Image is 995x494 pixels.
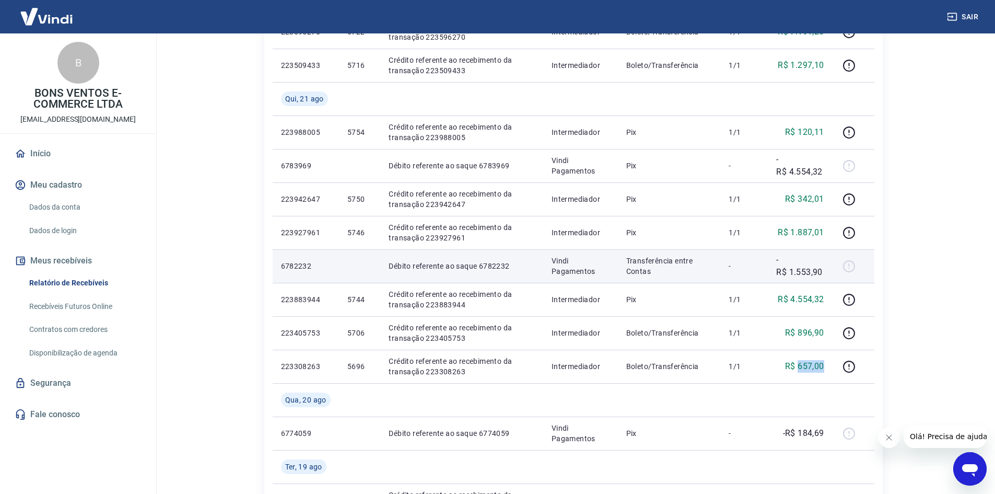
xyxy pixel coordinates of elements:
[626,428,712,439] p: Pix
[626,194,712,204] p: Pix
[25,197,144,218] a: Dados da conta
[347,127,372,137] p: 5754
[281,194,331,204] p: 223942647
[347,294,372,305] p: 5744
[281,127,331,137] p: 223988005
[552,294,610,305] p: Intermediador
[626,227,712,238] p: Pix
[953,452,987,486] iframe: Botão para abrir a janela de mensagens
[25,220,144,242] a: Dados de login
[729,261,759,271] p: -
[626,127,712,137] p: Pix
[552,60,610,71] p: Intermediador
[778,293,824,306] p: R$ 4.554,32
[729,60,759,71] p: 1/1
[778,226,824,239] p: R$ 1.887,01
[626,328,712,338] p: Boleto/Transferência
[389,55,534,76] p: Crédito referente ao recebimento da transação 223509433
[879,427,899,448] iframe: Fechar mensagem
[285,94,324,104] span: Qui, 21 ago
[281,428,331,439] p: 6774059
[347,194,372,204] p: 5750
[281,227,331,238] p: 223927961
[785,193,824,205] p: R$ 342,01
[904,425,987,448] iframe: Mensagem da empresa
[389,122,534,143] p: Crédito referente ao recebimento da transação 223988005
[13,372,144,395] a: Segurança
[785,126,824,139] p: R$ 120,11
[729,160,759,171] p: -
[389,323,534,343] p: Crédito referente ao recebimento da transação 223405753
[8,88,148,110] p: BONS VENTOS E-COMMERCE LTDA
[13,1,80,32] img: Vindi
[552,194,610,204] p: Intermediador
[389,289,534,310] p: Crédito referente ao recebimento da transação 223883944
[285,462,322,472] span: Ter, 19 ago
[6,7,88,16] span: Olá! Precisa de ajuda?
[347,328,372,338] p: 5706
[281,361,331,372] p: 223308263
[281,60,331,71] p: 223509433
[552,328,610,338] p: Intermediador
[729,328,759,338] p: 1/1
[25,272,144,294] a: Relatório de Recebíveis
[285,395,326,405] span: Qua, 20 ago
[347,361,372,372] p: 5696
[552,155,610,176] p: Vindi Pagamentos
[785,360,824,373] p: R$ 657,00
[13,249,144,272] button: Meus recebíveis
[347,60,372,71] p: 5716
[389,356,534,377] p: Crédito referente ao recebimento da transação 223308263
[25,342,144,364] a: Disponibilização de agenda
[626,361,712,372] p: Boleto/Transferência
[729,361,759,372] p: 1/1
[729,227,759,238] p: 1/1
[20,114,136,125] p: [EMAIL_ADDRESS][DOMAIN_NAME]
[626,160,712,171] p: Pix
[552,361,610,372] p: Intermediador
[783,427,824,440] p: -R$ 184,69
[389,189,534,210] p: Crédito referente ao recebimento da transação 223942647
[389,261,534,271] p: Débito referente ao saque 6782232
[776,153,824,178] p: -R$ 4.554,32
[626,294,712,305] p: Pix
[57,42,99,84] div: B
[729,294,759,305] p: 1/1
[552,127,610,137] p: Intermediador
[626,60,712,71] p: Boleto/Transferência
[13,403,144,426] a: Fale conosco
[281,160,331,171] p: 6783969
[778,59,824,72] p: R$ 1.297,10
[785,327,824,339] p: R$ 896,90
[945,7,982,27] button: Sair
[25,296,144,317] a: Recebíveis Futuros Online
[347,227,372,238] p: 5746
[25,319,144,340] a: Contratos com credores
[552,227,610,238] p: Intermediador
[729,428,759,439] p: -
[776,254,824,279] p: -R$ 1.553,90
[281,328,331,338] p: 223405753
[729,127,759,137] p: 1/1
[389,428,534,439] p: Débito referente ao saque 6774059
[281,294,331,305] p: 223883944
[13,142,144,165] a: Início
[389,222,534,243] p: Crédito referente ao recebimento da transação 223927961
[729,194,759,204] p: 1/1
[13,174,144,197] button: Meu cadastro
[626,256,712,277] p: Transferência entre Contas
[281,261,331,271] p: 6782232
[389,160,534,171] p: Débito referente ao saque 6783969
[552,256,610,277] p: Vindi Pagamentos
[552,423,610,444] p: Vindi Pagamentos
